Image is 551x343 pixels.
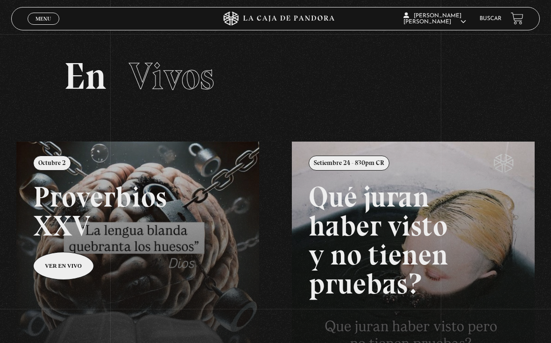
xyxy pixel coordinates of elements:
span: Menu [35,16,51,21]
span: Cerrar [33,23,55,30]
a: Buscar [480,16,502,21]
a: View your shopping cart [511,12,523,25]
h2: En [64,57,487,95]
span: [PERSON_NAME] [PERSON_NAME] [403,13,466,25]
span: Vivos [129,54,214,99]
